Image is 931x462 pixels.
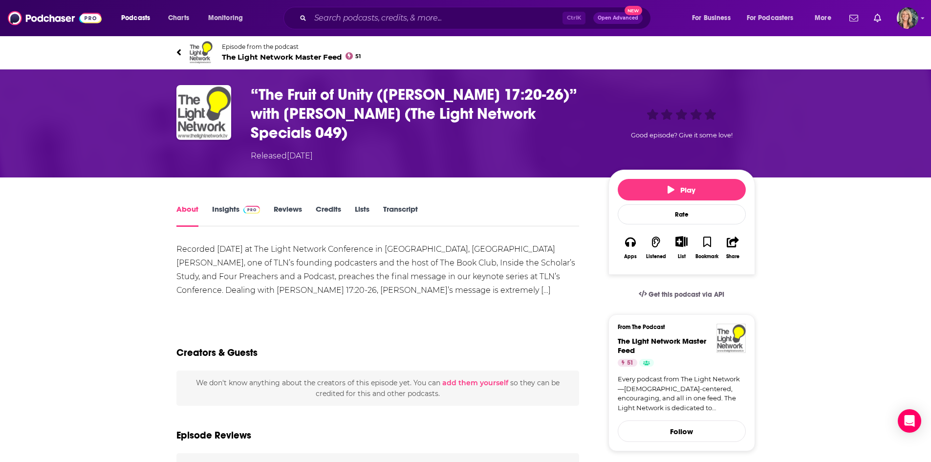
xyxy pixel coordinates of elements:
[618,374,746,413] a: Every podcast from The Light Network—[DEMOGRAPHIC_DATA]-centered, encouraging, and all in one fee...
[898,409,921,433] div: Open Intercom Messenger
[694,230,720,265] button: Bookmark
[442,379,508,387] button: add them yourself
[671,236,692,247] button: Show More Button
[808,10,844,26] button: open menu
[618,359,637,367] a: 51
[625,6,642,15] span: New
[618,230,643,265] button: Apps
[355,204,369,227] a: Lists
[176,347,258,359] h2: Creators & Guests
[114,10,163,26] button: open menu
[695,254,718,260] div: Bookmark
[383,204,418,227] a: Transcript
[316,204,341,227] a: Credits
[631,132,733,139] span: Good episode? Give it some love!
[618,204,746,224] div: Rate
[168,11,189,25] span: Charts
[208,11,243,25] span: Monitoring
[176,41,755,64] a: The Light Network Master FeedEpisode from the podcastThe Light Network Master Feed51
[870,10,885,26] a: Show notifications dropdown
[618,179,746,200] button: Play
[251,85,593,142] h1: “The Fruit of Unity (John 17:20-26)” with Brad McNutt (The Light Network Specials 049)
[624,254,637,260] div: Apps
[222,43,361,50] span: Episode from the podcast
[274,204,302,227] a: Reviews
[243,206,260,214] img: Podchaser Pro
[720,230,745,265] button: Share
[716,324,746,353] img: The Light Network Master Feed
[631,283,733,307] a: Get this podcast via API
[189,41,213,64] img: The Light Network Master Feed
[897,7,918,29] span: Logged in as lisa.beech
[643,230,669,265] button: Listened
[176,85,231,140] img: “The Fruit of Unity (John 17:20-26)” with Brad McNutt (The Light Network Specials 049)
[121,11,150,25] span: Podcasts
[618,336,706,355] a: The Light Network Master Feed
[618,324,738,330] h3: From The Podcast
[692,11,731,25] span: For Business
[310,10,563,26] input: Search podcasts, credits, & more...
[176,242,580,297] div: Recorded [DATE] at The Light Network Conference in [GEOGRAPHIC_DATA], [GEOGRAPHIC_DATA] [PERSON_N...
[176,429,251,441] h3: Episode Reviews
[685,10,743,26] button: open menu
[355,54,361,59] span: 51
[563,12,585,24] span: Ctrl K
[618,420,746,442] button: Follow
[8,9,102,27] img: Podchaser - Follow, Share and Rate Podcasts
[627,358,633,368] span: 51
[649,290,724,299] span: Get this podcast via API
[897,7,918,29] button: Show profile menu
[740,10,808,26] button: open menu
[201,10,256,26] button: open menu
[815,11,831,25] span: More
[845,10,862,26] a: Show notifications dropdown
[196,378,560,398] span: We don't know anything about the creators of this episode yet . You can so they can be credited f...
[293,7,660,29] div: Search podcasts, credits, & more...
[176,204,198,227] a: About
[593,12,643,24] button: Open AdvancedNew
[598,16,638,21] span: Open Advanced
[646,254,666,260] div: Listened
[162,10,195,26] a: Charts
[678,253,686,260] div: List
[726,254,739,260] div: Share
[897,7,918,29] img: User Profile
[747,11,794,25] span: For Podcasters
[251,150,313,162] div: Released [DATE]
[222,52,361,62] span: The Light Network Master Feed
[669,230,694,265] div: Show More ButtonList
[212,204,260,227] a: InsightsPodchaser Pro
[668,185,695,195] span: Play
